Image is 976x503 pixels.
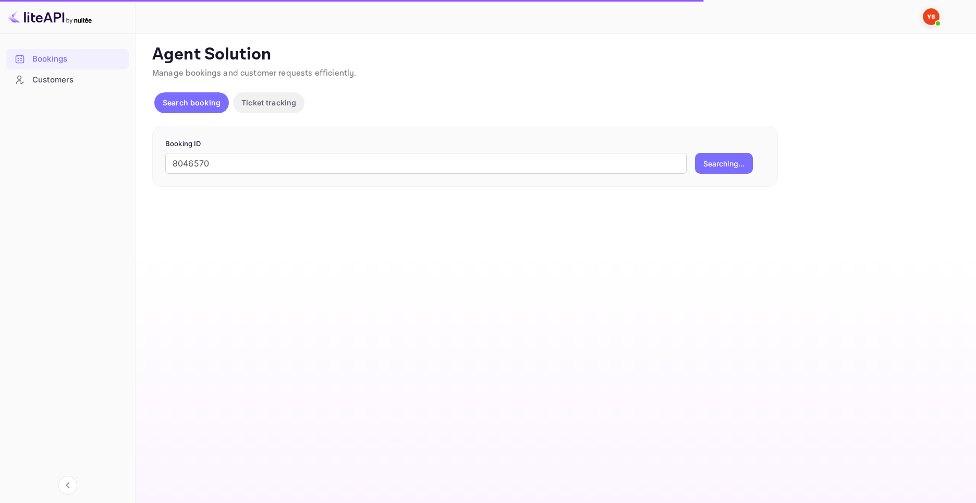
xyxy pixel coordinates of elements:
p: Booking ID [165,139,765,149]
img: Yandex Support [923,8,940,25]
div: Customers [32,74,124,86]
div: Bookings [6,49,129,69]
p: Agent Solution [152,44,957,65]
a: Bookings [6,49,129,68]
p: Ticket tracking [241,97,296,108]
input: Enter Booking ID (e.g., 63782194) [165,153,687,174]
button: Collapse navigation [58,476,77,495]
a: Customers [6,70,129,89]
div: Customers [6,70,129,90]
span: Manage bookings and customer requests efficiently. [152,68,357,79]
p: Search booking [163,97,221,108]
img: LiteAPI logo [8,8,92,25]
div: Bookings [32,53,124,65]
button: Searching... [695,153,753,174]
